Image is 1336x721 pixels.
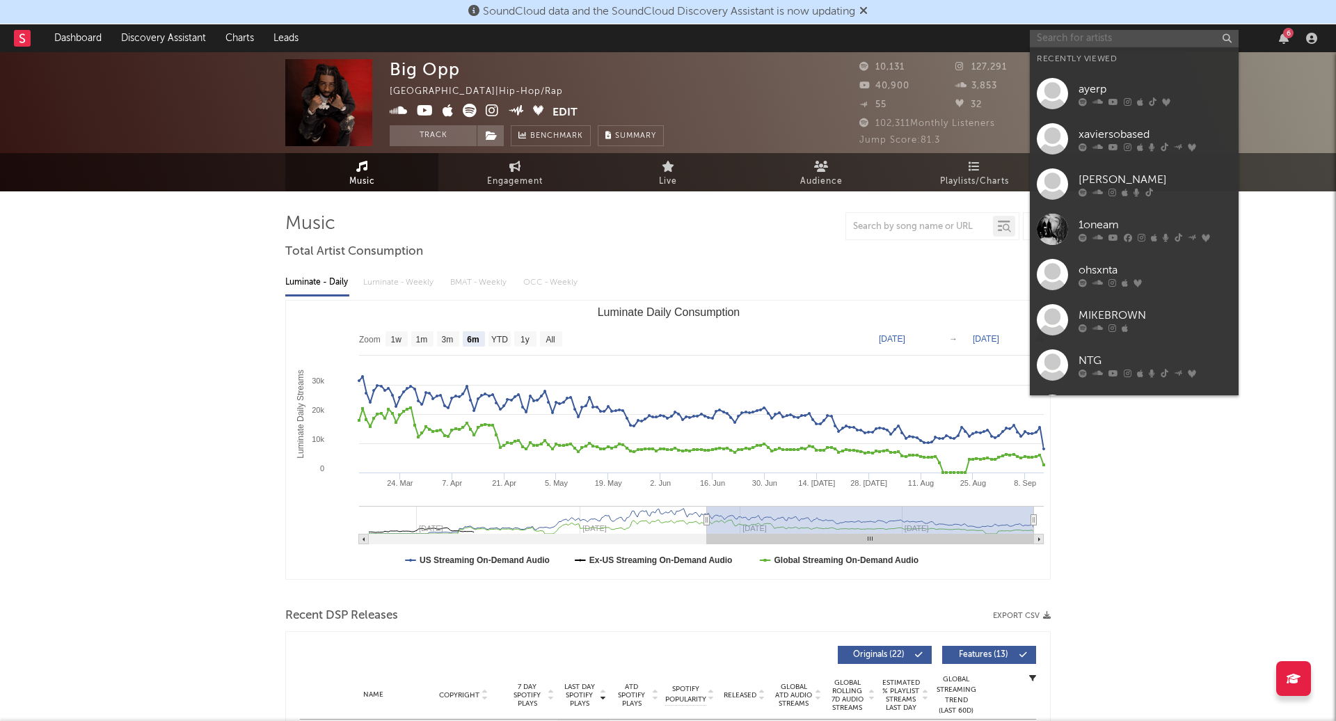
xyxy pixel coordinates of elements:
[442,335,454,344] text: 3m
[561,683,598,708] span: Last Day Spotify Plays
[1079,81,1232,98] div: ayerp
[285,153,438,191] a: Music
[442,479,462,487] text: 7. Apr
[387,479,413,487] text: 24. Mar
[1079,262,1232,279] div: ohsxnta
[745,153,898,191] a: Audience
[859,119,995,128] span: 102,311 Monthly Listeners
[935,674,977,716] div: Global Streaming Trend (Last 60D)
[951,651,1015,659] span: Features ( 13 )
[960,479,986,487] text: 25. Aug
[438,153,591,191] a: Engagement
[800,173,843,190] span: Audience
[838,646,932,664] button: Originals(22)
[1030,71,1239,116] a: ayerp
[879,334,905,344] text: [DATE]
[955,100,982,109] span: 32
[312,377,324,385] text: 30k
[390,84,579,100] div: [GEOGRAPHIC_DATA] | Hip-Hop/Rap
[1079,172,1232,189] div: [PERSON_NAME]
[420,555,550,565] text: US Streaming On-Demand Audio
[391,335,402,344] text: 1w
[1037,51,1232,68] div: Recently Viewed
[520,335,530,344] text: 1y
[659,173,677,190] span: Live
[859,136,940,145] span: Jump Score: 81.3
[491,335,508,344] text: YTD
[511,125,591,146] a: Benchmark
[530,128,583,145] span: Benchmark
[492,479,516,487] text: 21. Apr
[45,24,111,52] a: Dashboard
[955,63,1007,72] span: 127,291
[390,125,477,146] button: Track
[1079,127,1232,143] div: xaviersobased
[724,691,756,699] span: Released
[949,334,957,344] text: →
[328,690,419,700] div: Name
[598,306,740,318] text: Luminate Daily Consumption
[595,479,623,487] text: 19. May
[416,335,428,344] text: 1m
[1014,479,1036,487] text: 8. Sep
[483,6,855,17] span: SoundCloud data and the SoundCloud Discovery Assistant is now updating
[798,479,835,487] text: 14. [DATE]
[774,555,919,565] text: Global Streaming On-Demand Audio
[1030,252,1239,297] a: ohsxnta
[286,301,1051,579] svg: Luminate Daily Consumption
[1030,207,1239,252] a: 1oneam
[665,684,706,705] span: Spotify Popularity
[973,334,999,344] text: [DATE]
[349,173,375,190] span: Music
[1079,308,1232,324] div: MIKEBROWN
[312,406,324,414] text: 20k
[359,335,381,344] text: Zoom
[955,81,997,90] span: 3,853
[774,683,813,708] span: Global ATD Audio Streams
[1030,388,1239,433] a: [PERSON_NAME]
[752,479,777,487] text: 30. Jun
[1030,342,1239,388] a: NTG
[1079,353,1232,370] div: NTG
[285,244,423,260] span: Total Artist Consumption
[545,479,568,487] text: 5. May
[589,555,733,565] text: Ex-US Streaming On-Demand Audio
[285,608,398,624] span: Recent DSP Releases
[615,132,656,140] span: Summary
[1283,28,1294,38] div: 6
[908,479,934,487] text: 11. Aug
[940,173,1009,190] span: Playlists/Charts
[552,104,578,121] button: Edit
[847,651,911,659] span: Originals ( 22 )
[439,691,479,699] span: Copyright
[487,173,543,190] span: Engagement
[467,335,479,344] text: 6m
[650,479,671,487] text: 2. Jun
[700,479,725,487] text: 16. Jun
[1030,161,1239,207] a: [PERSON_NAME]
[285,271,349,294] div: Luminate - Daily
[1030,297,1239,342] a: MIKEBROWN
[993,612,1051,620] button: Export CSV
[312,435,324,443] text: 10k
[111,24,216,52] a: Discovery Assistant
[882,679,920,712] span: Estimated % Playlist Streams Last Day
[296,370,305,458] text: Luminate Daily Streams
[1030,116,1239,161] a: xaviersobased
[598,125,664,146] button: Summary
[846,221,993,232] input: Search by song name or URL
[1279,33,1289,44] button: 6
[850,479,887,487] text: 28. [DATE]
[390,59,460,79] div: Big Opp
[828,679,866,712] span: Global Rolling 7D Audio Streams
[1079,217,1232,234] div: 1oneam
[509,683,546,708] span: 7 Day Spotify Plays
[942,646,1036,664] button: Features(13)
[264,24,308,52] a: Leads
[613,683,650,708] span: ATD Spotify Plays
[591,153,745,191] a: Live
[859,81,909,90] span: 40,900
[859,6,868,17] span: Dismiss
[1030,30,1239,47] input: Search for artists
[859,63,905,72] span: 10,131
